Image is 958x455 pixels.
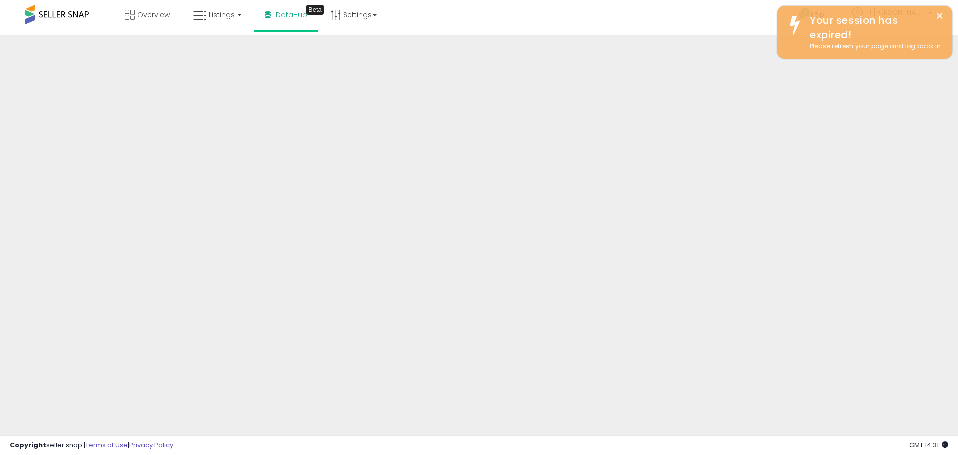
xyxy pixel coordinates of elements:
a: Terms of Use [85,440,128,450]
span: DataHub [276,10,307,20]
span: Listings [209,10,235,20]
div: Please refresh your page and log back in [802,42,945,51]
div: seller snap | | [10,441,173,450]
button: × [936,10,944,22]
a: Privacy Policy [129,440,173,450]
strong: Copyright [10,440,46,450]
span: Overview [137,10,170,20]
div: Your session has expired! [802,13,945,42]
span: 2025-09-15 14:31 GMT [909,440,948,450]
div: Tooltip anchor [306,5,324,15]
